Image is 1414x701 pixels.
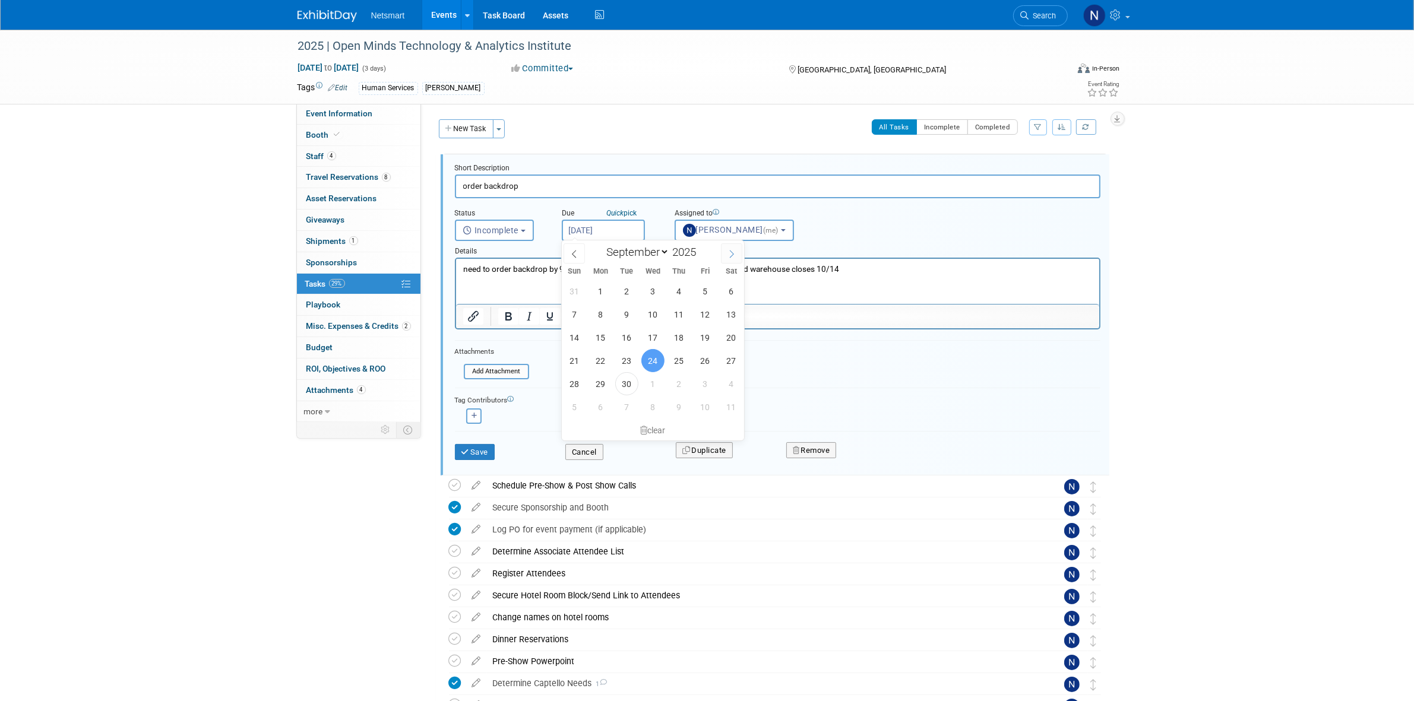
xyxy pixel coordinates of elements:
[487,563,1040,583] div: Register Attendees
[563,372,586,395] span: September 28, 2025
[1064,501,1080,516] img: Nina Finn
[675,220,794,241] button: [PERSON_NAME](me)
[641,372,665,395] span: October 1, 2025
[334,131,340,138] i: Booth reservation complete
[466,524,487,535] a: edit
[306,321,411,331] span: Misc. Expenses & Credits
[376,422,397,437] td: Personalize Event Tab Strip
[1091,503,1097,515] i: Move task
[466,678,487,689] a: edit
[669,245,705,259] input: Year
[720,349,743,372] span: September 27, 2025
[615,372,638,395] span: September 30, 2025
[463,226,519,235] span: Incomplete
[640,268,666,275] span: Wed
[641,303,665,326] span: September 10, 2025
[371,11,405,20] span: Netsmart
[297,337,420,358] a: Budget
[1064,611,1080,626] img: Nina Finn
[487,607,1040,627] div: Change names on hotel rooms
[720,326,743,349] span: September 20, 2025
[614,268,640,275] span: Tue
[563,349,586,372] span: September 21, 2025
[694,303,717,326] span: September 12, 2025
[507,62,578,75] button: Committed
[439,119,494,138] button: New Task
[641,395,665,418] span: October 8, 2025
[668,303,691,326] span: September 11, 2025
[615,395,638,418] span: October 7, 2025
[562,208,657,220] div: Due
[720,395,743,418] span: October 11, 2025
[563,303,586,326] span: September 7, 2025
[297,274,420,294] a: Tasks29%
[562,420,745,440] div: clear
[455,220,534,241] button: Incomplete
[668,349,691,372] span: September 25, 2025
[1064,567,1080,582] img: Nina Finn
[396,422,420,437] td: Toggle Event Tabs
[359,82,418,94] div: Human Services
[720,280,743,303] span: September 6, 2025
[1064,633,1080,648] img: Nina Finn
[306,342,333,352] span: Budget
[1029,11,1056,20] span: Search
[306,258,358,267] span: Sponsorships
[362,65,387,72] span: (3 days)
[306,151,336,161] span: Staff
[720,372,743,395] span: October 4, 2025
[539,308,559,325] button: Underline
[615,326,638,349] span: September 16, 2025
[487,541,1040,562] div: Determine Associate Attendee List
[306,385,366,395] span: Attachments
[589,395,612,418] span: October 6, 2025
[1091,679,1097,690] i: Move task
[297,210,420,230] a: Giveaways
[487,651,1040,671] div: Pre-Show Powerpoint
[601,245,669,259] select: Month
[589,326,612,349] span: September 15, 2025
[466,480,487,491] a: edit
[297,146,420,167] a: Staff4
[967,119,1018,135] button: Completed
[487,673,1040,693] div: Determine Captello Needs
[455,347,529,357] div: Attachments
[306,364,386,373] span: ROI, Objectives & ROO
[641,280,665,303] span: September 3, 2025
[455,208,544,220] div: Status
[466,590,487,601] a: edit
[487,629,1040,649] div: Dinner Reservations
[668,372,691,395] span: October 2, 2025
[1078,64,1090,73] img: Format-Inperson.png
[422,82,485,94] div: [PERSON_NAME]
[1064,677,1080,692] img: Nina Finn
[1092,64,1119,73] div: In-Person
[466,546,487,557] a: edit
[615,349,638,372] span: September 23, 2025
[615,280,638,303] span: September 2, 2025
[694,349,717,372] span: September 26, 2025
[518,308,539,325] button: Italic
[498,308,518,325] button: Bold
[306,172,391,182] span: Travel Reservations
[466,568,487,579] a: edit
[487,497,1040,518] div: Secure Sponsorship and Booth
[694,326,717,349] span: September 19, 2025
[1091,547,1097,559] i: Move task
[676,442,733,459] button: Duplicate
[588,268,614,275] span: Mon
[297,231,420,252] a: Shipments1
[719,268,745,275] span: Sat
[694,372,717,395] span: October 3, 2025
[916,119,968,135] button: Incomplete
[1013,5,1068,26] a: Search
[487,519,1040,540] div: Log PO for event payment (if applicable)
[1091,481,1097,493] i: Move task
[466,656,487,667] a: edit
[694,395,717,418] span: October 10, 2025
[562,268,588,275] span: Sun
[1064,655,1080,670] img: Nina Finn
[297,167,420,188] a: Travel Reservations8
[641,326,665,349] span: September 17, 2025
